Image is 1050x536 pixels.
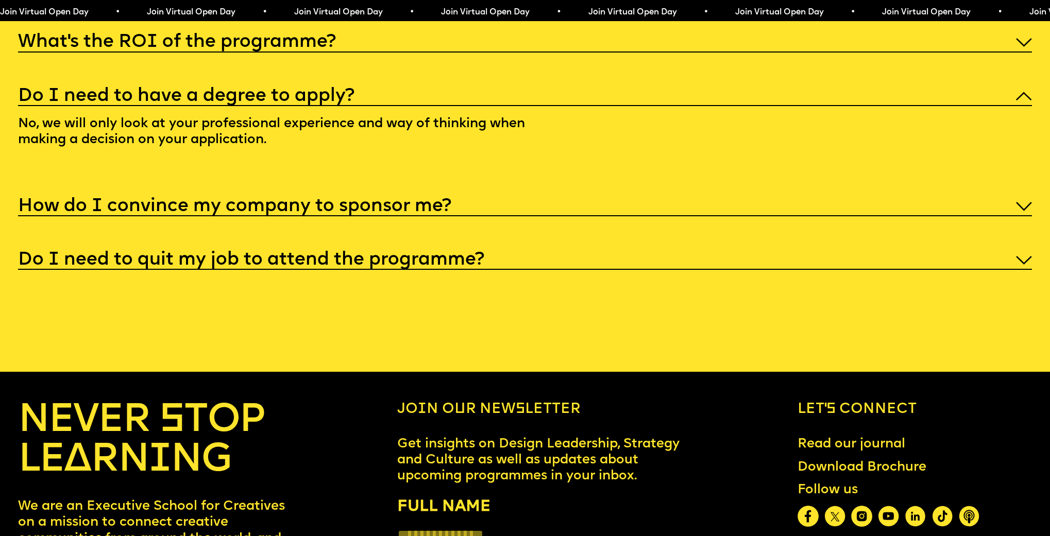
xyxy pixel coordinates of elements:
[409,8,414,16] span: •
[262,8,266,16] span: •
[556,8,561,16] span: •
[18,91,354,101] h5: Do I need to have a degree to apply?
[18,201,451,212] h5: How do I convince my company to sponsor me?
[798,401,1031,419] h6: Let’s connect
[790,429,912,460] a: Read our journal
[798,482,979,498] div: Follow us
[397,401,688,419] h6: Join our newsletter
[18,37,336,47] h5: What’s the ROI of the programme?
[850,8,855,16] span: •
[790,453,934,483] a: Download Brochure
[115,8,120,16] span: •
[703,8,707,16] span: •
[997,8,1002,16] span: •
[18,106,547,163] p: No, we will only look at your professional experience and way of thinking when making a decision ...
[397,495,688,520] label: FULL NAME
[18,255,484,265] h5: Do I need to quit my job to attend the programme?
[18,401,288,481] h4: NEVER STOP LEARNING
[397,436,688,485] p: Get insights on Design Leadership, Strategy and Culture as well as updates about upcoming program...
